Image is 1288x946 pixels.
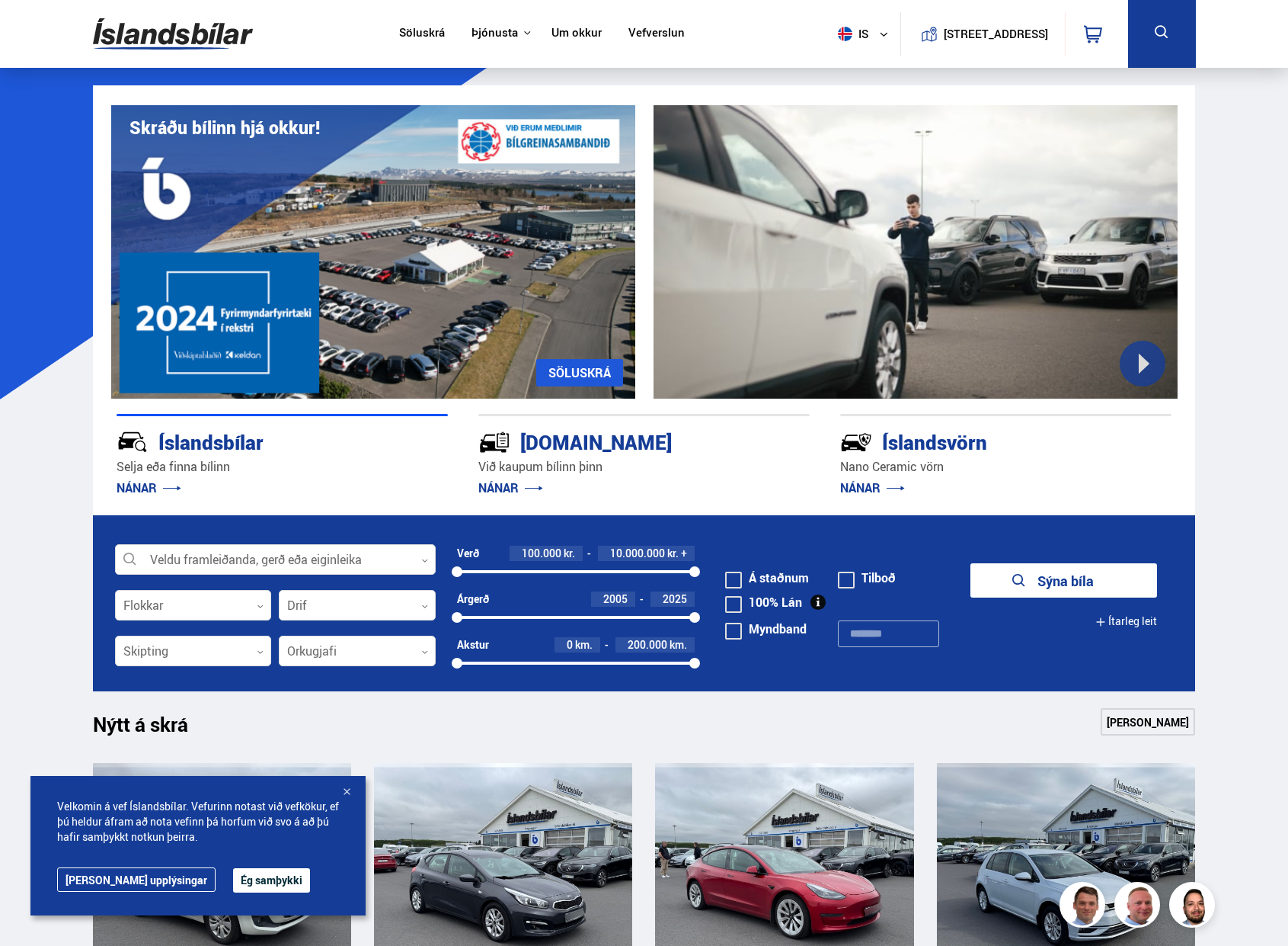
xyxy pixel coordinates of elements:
span: kr. [564,547,575,560]
button: Ég samþykki [233,868,310,893]
img: svg+xml;base64,PHN2ZyB4bWxucz0iaHR0cDovL3d3dy53My5vcmcvMjAwMC9zdmciIHdpZHRoPSI1MTIiIGhlaWdodD0iNT... [838,27,852,41]
img: -Svtn6bYgwAsiwNX.svg [840,426,872,458]
span: 2025 [663,592,687,606]
p: Nano Ceramic vörn [840,458,1171,476]
span: km. [670,639,687,651]
span: 10.000.000 [610,546,665,560]
a: Um okkur [551,26,602,42]
a: Söluskrá [399,26,445,42]
h1: Skráðu bílinn hjá okkur! [129,117,320,138]
div: Íslandsbílar [117,428,394,454]
span: 100.000 [522,546,561,560]
a: SÖLUSKRÁ [536,359,623,386]
a: NÁNAR [478,479,543,496]
img: G0Ugv5HjCgRt.svg [93,9,253,59]
button: [STREET_ADDRESS] [950,27,1043,40]
span: kr. [667,547,679,560]
a: [PERSON_NAME] upplýsingar [57,867,216,892]
img: JRvxyua_JYH6wB4c.svg [117,426,149,458]
a: NÁNAR [117,479,181,496]
span: km. [575,639,593,651]
button: Sýna bíla [970,563,1157,598]
span: 200.000 [628,637,667,652]
div: Verð [457,547,479,560]
a: NÁNAR [840,479,905,496]
img: tr5P-W3DuiFaO7aO.svg [478,426,510,458]
span: 0 [567,637,573,652]
label: Myndband [725,623,807,635]
img: siFngHWaQ9KaOqBr.png [1117,884,1162,930]
img: FbJEzSuNWCJXmdc-.webp [1062,884,1107,930]
p: Selja eða finna bílinn [117,458,448,476]
p: Við kaupum bílinn þinn [478,458,810,476]
span: Velkomin á vef Íslandsbílar. Vefurinn notast við vefkökur, ef þú heldur áfram að nota vefinn þá h... [57,799,339,845]
label: Á staðnum [725,572,809,584]
div: Akstur [457,639,489,651]
div: Íslandsvörn [840,428,1117,454]
button: Þjónusta [471,26,518,40]
span: 2005 [603,592,628,606]
img: nhp88E3Fdnt1Opn2.png [1171,884,1217,930]
a: Vefverslun [628,26,685,42]
a: [PERSON_NAME] [1101,708,1195,736]
div: [DOMAIN_NAME] [478,428,756,454]
button: is [832,11,900,56]
button: Ítarleg leit [1095,604,1157,639]
label: Tilboð [838,572,896,584]
div: Árgerð [457,593,489,605]
h1: Nýtt á skrá [93,713,215,745]
a: [STREET_ADDRESS] [909,12,1056,56]
span: + [681,547,687,560]
span: is [832,27,870,41]
img: eKx6w-_Home_640_.png [111,105,635,399]
label: 100% Lán [725,596,802,608]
